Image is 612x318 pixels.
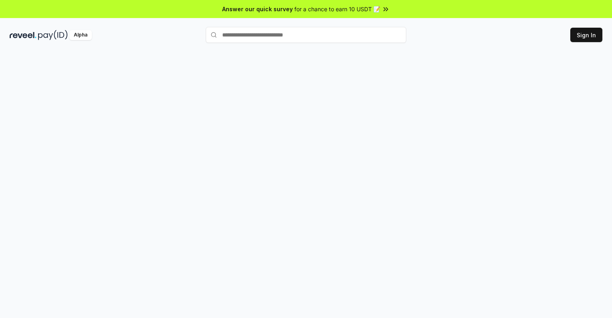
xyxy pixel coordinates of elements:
[38,30,68,40] img: pay_id
[294,5,380,13] span: for a chance to earn 10 USDT 📝
[570,28,602,42] button: Sign In
[10,30,36,40] img: reveel_dark
[222,5,293,13] span: Answer our quick survey
[69,30,92,40] div: Alpha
